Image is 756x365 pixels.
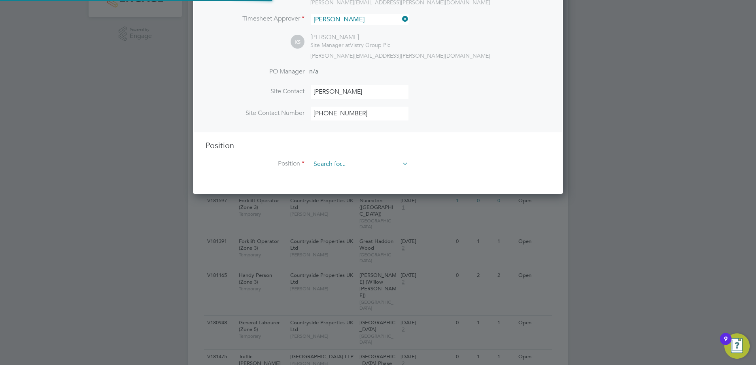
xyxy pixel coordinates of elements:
[311,158,408,170] input: Search for...
[310,41,350,49] span: Site Manager at
[311,14,408,25] input: Search for...
[724,339,728,349] div: 9
[310,52,490,59] span: [PERSON_NAME][EMAIL_ADDRESS][PERSON_NAME][DOMAIN_NAME]
[206,109,304,117] label: Site Contact Number
[206,160,304,168] label: Position
[309,68,318,75] span: n/a
[206,140,550,151] h3: Position
[206,15,304,23] label: Timesheet Approver
[291,35,304,49] span: KS
[310,41,390,49] div: Vistry Group Plc
[206,87,304,96] label: Site Contact
[206,68,304,76] label: PO Manager
[310,33,390,41] div: [PERSON_NAME]
[724,333,750,359] button: Open Resource Center, 9 new notifications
